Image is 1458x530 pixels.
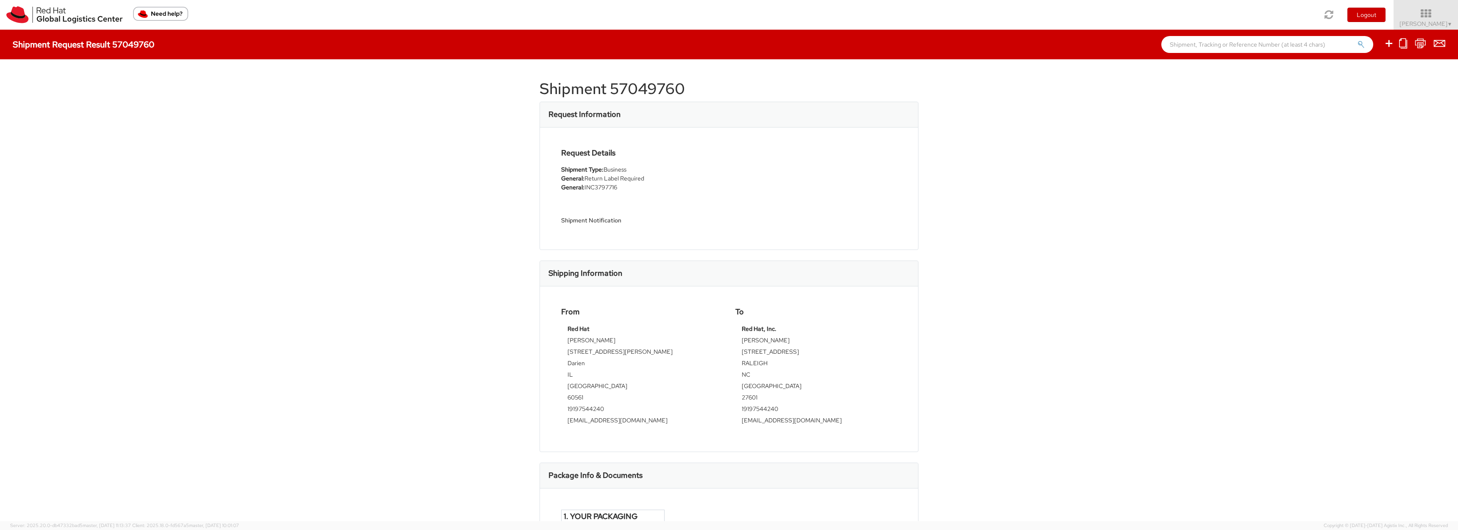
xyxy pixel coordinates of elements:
[561,217,723,224] h5: Shipment Notification
[742,336,890,347] td: [PERSON_NAME]
[735,308,897,316] h4: To
[742,382,890,393] td: [GEOGRAPHIC_DATA]
[561,308,723,316] h4: From
[561,166,604,173] strong: Shipment Type:
[10,522,131,528] span: Server: 2025.20.0-db47332bad5
[568,325,590,333] strong: Red Hat
[561,183,584,191] strong: General:
[1324,522,1448,529] span: Copyright © [DATE]-[DATE] Agistix Inc., All Rights Reserved
[189,522,239,528] span: master, [DATE] 10:01:07
[1161,36,1373,53] input: Shipment, Tracking or Reference Number (at least 4 chars)
[742,416,890,427] td: [EMAIL_ADDRESS][DOMAIN_NAME]
[561,183,723,192] li: INC3797716
[568,405,716,416] td: 19197544240
[568,336,716,347] td: [PERSON_NAME]
[1400,20,1452,28] span: [PERSON_NAME]
[1347,8,1386,22] button: Logout
[742,370,890,382] td: NC
[561,149,723,157] h4: Request Details
[548,269,622,277] h3: Shipping Information
[83,522,131,528] span: master, [DATE] 11:13:37
[13,40,154,49] h4: Shipment Request Result 57049760
[132,522,239,528] span: Client: 2025.18.0-fd567a5
[742,393,890,405] td: 27601
[540,80,918,97] h1: Shipment 57049760
[568,347,716,359] td: [STREET_ADDRESS][PERSON_NAME]
[548,471,643,480] h3: Package Info & Documents
[568,393,716,405] td: 60561
[568,416,716,427] td: [EMAIL_ADDRESS][DOMAIN_NAME]
[742,359,890,370] td: RALEIGH
[561,174,723,183] li: Return Label Required
[548,110,620,119] h3: Request Information
[133,7,188,21] button: Need help?
[568,370,716,382] td: IL
[561,165,723,174] li: Business
[6,6,122,23] img: rh-logistics-00dfa346123c4ec078e1.svg
[742,405,890,416] td: 19197544240
[742,325,776,333] strong: Red Hat, Inc.
[568,382,716,393] td: [GEOGRAPHIC_DATA]
[564,512,662,521] h4: 1. Your Packaging
[1447,21,1452,28] span: ▼
[568,359,716,370] td: Darien
[742,347,890,359] td: [STREET_ADDRESS]
[561,175,584,182] strong: General:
